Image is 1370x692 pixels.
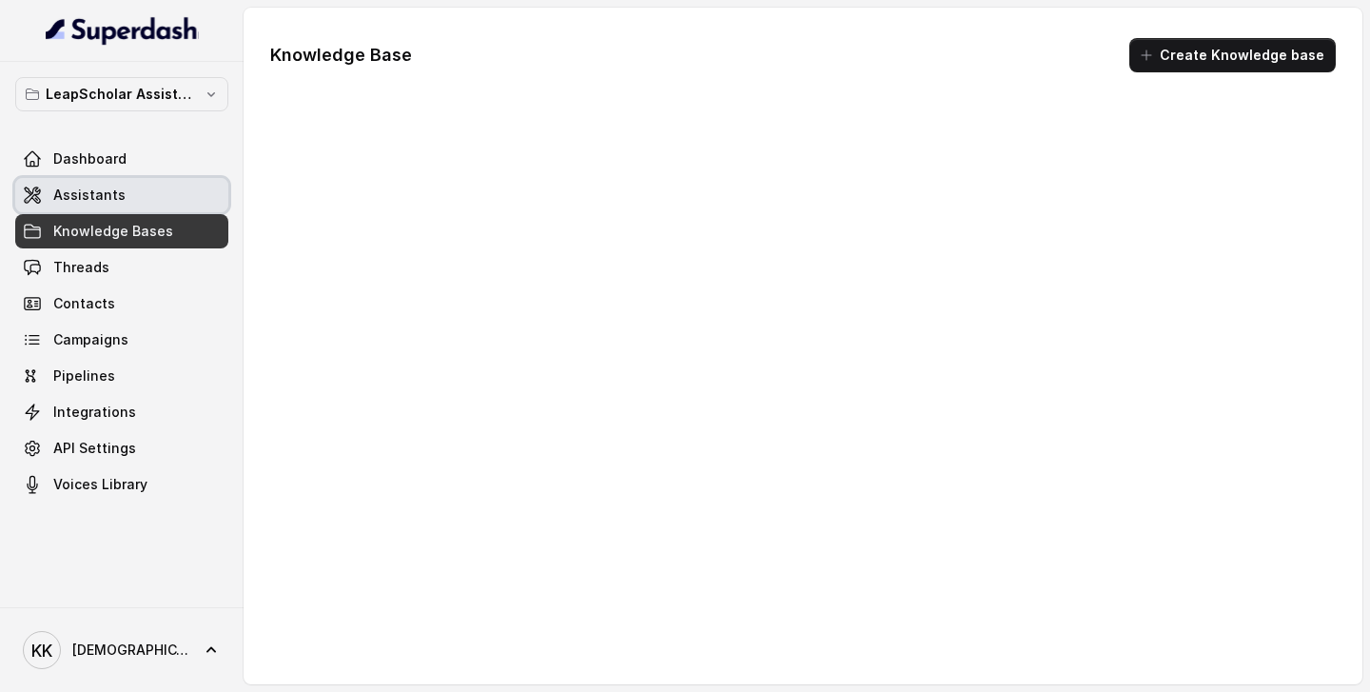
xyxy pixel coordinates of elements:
[46,83,198,106] p: LeapScholar Assistant
[15,142,228,176] a: Dashboard
[15,395,228,429] a: Integrations
[15,214,228,248] a: Knowledge Bases
[53,258,109,277] span: Threads
[31,641,52,661] text: KK
[15,467,228,502] a: Voices Library
[15,250,228,285] a: Threads
[53,403,136,422] span: Integrations
[46,15,199,46] img: light.svg
[15,178,228,212] a: Assistants
[72,641,190,660] span: [DEMOGRAPHIC_DATA]
[53,475,147,494] span: Voices Library
[270,40,412,70] h1: Knowledge Base
[15,287,228,321] a: Contacts
[15,359,228,393] a: Pipelines
[1129,38,1336,72] button: Create Knowledge base
[15,323,228,357] a: Campaigns
[15,77,228,111] button: LeapScholar Assistant
[53,330,128,349] span: Campaigns
[53,222,173,241] span: Knowledge Bases
[53,149,127,168] span: Dashboard
[53,294,115,313] span: Contacts
[15,623,228,677] a: [DEMOGRAPHIC_DATA]
[53,439,136,458] span: API Settings
[53,186,126,205] span: Assistants
[15,431,228,465] a: API Settings
[53,366,115,386] span: Pipelines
